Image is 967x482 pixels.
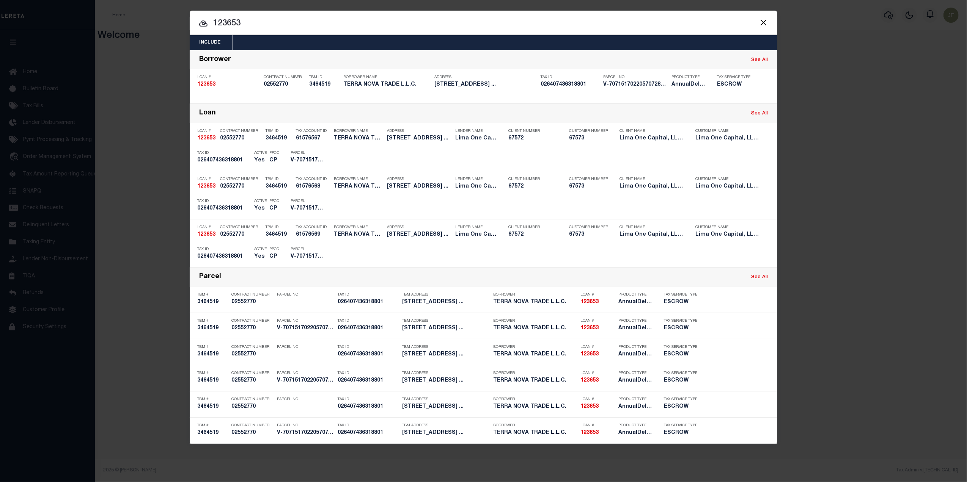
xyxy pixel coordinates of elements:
[266,129,292,133] p: TBM ID
[618,377,653,384] h5: AnnualDelinquency,Escrow
[387,129,451,133] p: Address
[493,430,577,436] h5: TERRA NOVA TRADE L.L.C.
[508,177,558,182] p: Client Number
[334,135,383,142] h5: TERRA NOVA TRADE L.L.C.
[580,377,615,384] h5: 123653
[695,135,760,142] h5: Lima One Capital, LLC - Term Portfolio
[569,225,608,230] p: Customer Number
[197,345,228,349] p: TBM #
[197,319,228,323] p: TBM #
[402,404,489,410] h5: 239 N RAILROAD ST ALLENTOWN PA ...
[269,254,279,260] h5: CP
[695,225,760,230] p: Customer Name
[508,129,558,133] p: Client Number
[291,199,325,203] p: Parcel
[493,371,577,376] p: Borrower
[751,58,768,63] a: See All
[751,111,768,116] a: See All
[197,397,228,402] p: TBM #
[455,183,497,190] h5: Lima One Capital, LLC - Term Po...
[338,430,398,436] h5: 026407436318801
[197,351,228,358] h5: 3464519
[387,232,451,238] h5: 239 N RAILROAD ST ALLENTOWN PA ...
[580,293,615,297] p: Loan #
[580,430,599,435] strong: 123653
[402,351,489,358] h5: 239 N RAILROAD ST ALLENTOWN PA ...
[291,254,325,260] h5: V-7071517022057072838550
[197,82,215,87] strong: 123653
[580,404,599,409] strong: 123653
[197,377,228,384] h5: 3464519
[197,205,250,212] h5: 026407436318801
[197,135,216,142] h5: 123653
[231,397,273,402] p: Contract Number
[664,293,698,297] p: Tax Service Type
[580,351,615,358] h5: 123653
[664,325,698,332] h5: ESCROW
[664,371,698,376] p: Tax Service Type
[493,325,577,332] h5: TERRA NOVA TRADE L.L.C.
[277,293,334,297] p: Parcel No
[541,75,599,80] p: Tax ID
[190,35,230,50] button: Include
[402,371,489,376] p: TBM Address
[751,275,768,280] a: See All
[254,247,267,252] p: Active
[580,299,615,305] h5: 123653
[254,151,267,155] p: Active
[277,371,334,376] p: Parcel No
[296,232,330,238] h5: 61576569
[493,345,577,349] p: Borrower
[269,205,279,212] h5: CP
[197,225,216,230] p: Loan #
[387,225,451,230] p: Address
[266,225,292,230] p: TBM ID
[620,129,684,133] p: Client Name
[580,430,615,436] h5: 123653
[569,129,608,133] p: Customer Number
[199,109,216,118] div: Loan
[343,81,431,88] h5: TERRA NOVA TRADE L.L.C.
[695,183,760,190] h5: Lima One Capital, LLC - Term Portfolio
[620,183,684,190] h5: Lima One Capital, LLC - Bridge Portfolio
[387,177,451,182] p: Address
[264,75,305,80] p: Contract Number
[197,325,228,332] h5: 3464519
[231,371,273,376] p: Contract Number
[387,135,451,142] h5: 239 N RAILROAD ST ALLENTOWN PA ...
[266,177,292,182] p: TBM ID
[254,199,267,203] p: Active
[338,423,398,428] p: Tax ID
[197,81,260,88] h5: 123653
[309,75,340,80] p: TBM ID
[343,75,431,80] p: Borrower Name
[493,377,577,384] h5: TERRA NOVA TRADE L.L.C.
[266,135,292,142] h5: 3464519
[402,293,489,297] p: TBM Address
[620,177,684,182] p: Client Name
[296,177,330,182] p: Tax Account ID
[618,423,653,428] p: Product Type
[508,232,558,238] h5: 67572
[231,430,273,436] h5: 02552770
[493,423,577,428] p: Borrower
[569,183,607,190] h5: 67573
[231,423,273,428] p: Contract Number
[197,293,228,297] p: TBM #
[291,157,325,164] h5: V-7071517022057072838550
[266,232,292,238] h5: 3464519
[493,293,577,297] p: Borrower
[264,81,305,88] h5: 02552770
[618,299,653,305] h5: AnnualDelinquency,Escrow
[618,351,653,358] h5: AnnualDelinquency,Escrow
[508,225,558,230] p: Client Number
[402,397,489,402] p: TBM Address
[338,371,398,376] p: Tax ID
[671,81,706,88] h5: AnnualDelinquency,Escrow
[455,129,497,133] p: Lender Name
[266,183,292,190] h5: 3464519
[580,371,615,376] p: Loan #
[220,135,262,142] h5: 02552770
[580,404,615,410] h5: 123653
[402,423,489,428] p: TBM Address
